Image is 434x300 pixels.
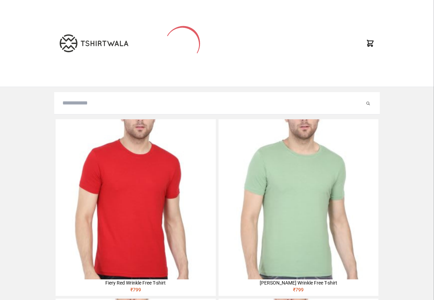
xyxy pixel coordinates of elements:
[56,279,215,286] div: Fiery Red Wrinkle Free T-shirt
[219,119,378,296] a: [PERSON_NAME] Wrinkle Free T-shirt₹799
[56,119,215,279] img: 4M6A2225-320x320.jpg
[60,34,128,52] img: TW-LOGO-400-104.png
[219,279,378,286] div: [PERSON_NAME] Wrinkle Free T-shirt
[56,119,215,296] a: Fiery Red Wrinkle Free T-shirt₹799
[56,286,215,296] div: ₹ 799
[219,286,378,296] div: ₹ 799
[219,119,378,279] img: 4M6A2211-320x320.jpg
[365,99,372,107] button: Submit your search query.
